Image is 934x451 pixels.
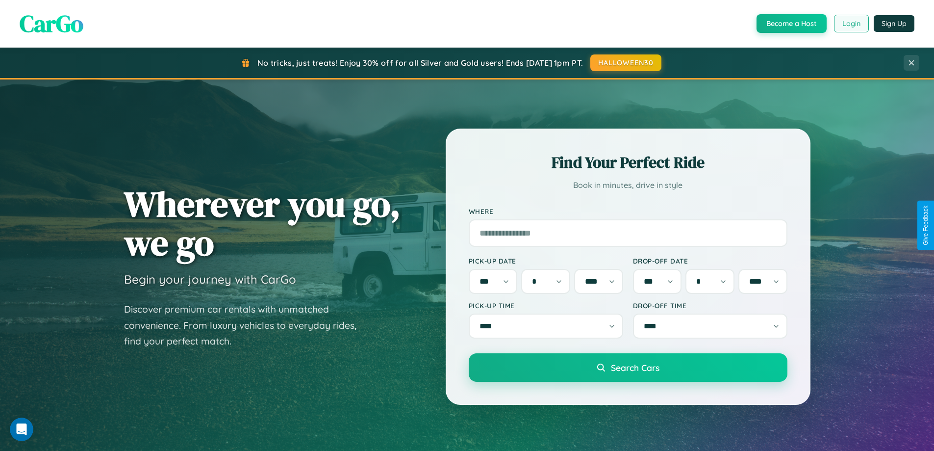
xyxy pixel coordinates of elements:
[469,301,623,310] label: Pick-up Time
[469,257,623,265] label: Pick-up Date
[874,15,914,32] button: Sign Up
[124,272,296,287] h3: Begin your journey with CarGo
[469,178,787,192] p: Book in minutes, drive in style
[20,7,83,40] span: CarGo
[633,257,787,265] label: Drop-off Date
[590,54,661,71] button: HALLOWEEN30
[757,14,827,33] button: Become a Host
[469,353,787,382] button: Search Cars
[469,152,787,173] h2: Find Your Perfect Ride
[469,207,787,215] label: Where
[611,362,659,373] span: Search Cars
[257,58,583,68] span: No tricks, just treats! Enjoy 30% off for all Silver and Gold users! Ends [DATE] 1pm PT.
[124,185,401,262] h1: Wherever you go, we go
[10,418,33,441] iframe: Intercom live chat
[124,301,369,349] p: Discover premium car rentals with unmatched convenience. From luxury vehicles to everyday rides, ...
[834,15,869,32] button: Login
[633,301,787,310] label: Drop-off Time
[922,206,929,245] div: Give Feedback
